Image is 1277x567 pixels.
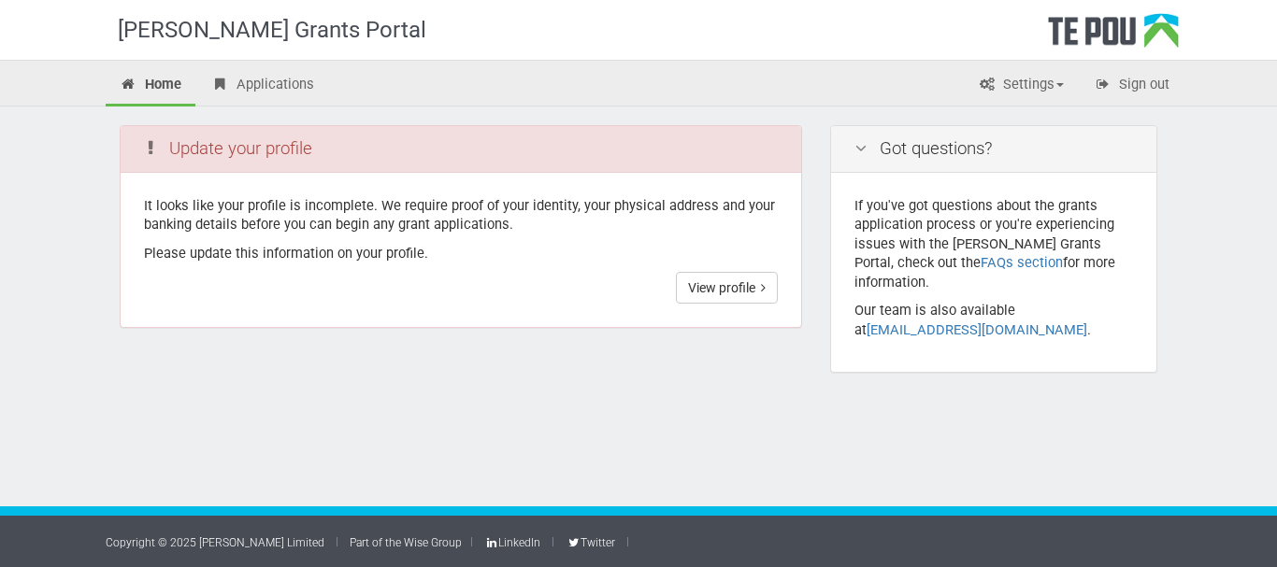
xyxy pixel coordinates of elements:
p: If you've got questions about the grants application process or you're experiencing issues with t... [854,196,1133,292]
p: Please update this information on your profile. [144,244,778,263]
a: View profile [676,272,778,304]
a: Twitter [566,536,614,549]
div: Update your profile [121,126,801,173]
a: Copyright © 2025 [PERSON_NAME] Limited [106,536,324,549]
a: Sign out [1080,65,1184,106]
a: Applications [197,65,328,106]
div: Got questions? [831,126,1156,173]
a: [EMAIL_ADDRESS][DOMAIN_NAME] [867,321,1087,338]
a: FAQs section [981,254,1063,271]
div: Te Pou Logo [1048,13,1179,60]
a: Settings [964,65,1078,106]
a: LinkedIn [484,536,540,549]
a: Part of the Wise Group [350,536,462,549]
p: Our team is also available at . [854,301,1133,339]
p: It looks like your profile is incomplete. We require proof of your identity, your physical addres... [144,196,778,234]
a: Home [106,65,195,106]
